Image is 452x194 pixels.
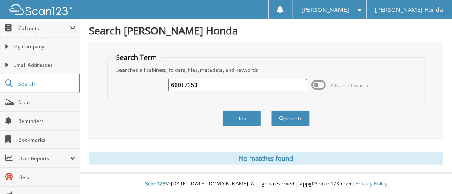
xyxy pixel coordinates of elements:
div: No matches found [89,152,443,165]
button: Search [271,111,310,126]
span: Reminders [18,117,76,125]
img: scan123-logo-white.svg [9,4,72,15]
a: Privacy Policy [355,180,387,187]
span: Cabinets [18,25,70,32]
span: Advanced Search [330,82,368,88]
span: Scan123 [145,180,165,187]
span: Scan [18,99,76,106]
span: [PERSON_NAME] Honda [375,7,443,12]
span: Help [18,174,76,181]
legend: Search Term [112,53,161,62]
span: Search [18,80,74,87]
span: Email Addresses [13,61,76,69]
div: Searches all cabinets, folders, files, metadata, and keywords [112,66,421,74]
button: Clear [223,111,261,126]
span: Bookmarks [18,136,76,143]
span: [PERSON_NAME] [301,7,349,12]
span: User Reports [18,155,70,162]
iframe: Chat Widget [409,153,452,194]
span: My Company [13,43,76,51]
h1: Search [PERSON_NAME] Honda [89,23,443,37]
